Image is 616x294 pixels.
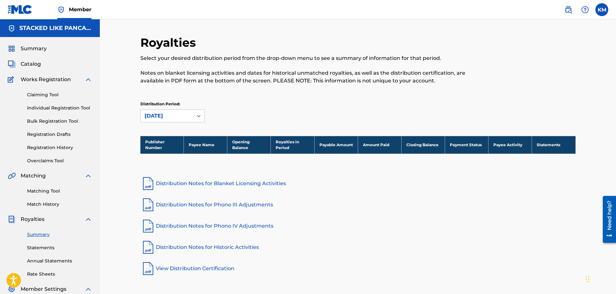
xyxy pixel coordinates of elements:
[21,285,66,293] span: Member Settings
[8,5,33,14] img: MLC Logo
[595,3,608,16] div: User Menu
[57,6,65,14] img: Top Rightsholder
[27,118,92,125] a: Bulk Registration Tool
[8,172,16,180] img: Matching
[8,24,15,32] img: Accounts
[140,69,476,85] p: Notes on blanket licensing activities and dates for historical unmatched royalties, as well as th...
[8,60,15,68] img: Catalog
[598,194,616,245] iframe: Resource Center
[21,60,41,68] span: Catalog
[581,6,589,14] img: help
[140,176,156,191] img: pdf
[140,218,156,234] img: pdf
[579,3,592,16] div: Help
[140,261,156,276] img: pdf
[84,285,92,293] img: expand
[21,215,44,223] span: Royalties
[140,136,184,154] th: Publisher Number
[8,285,15,293] img: Member Settings
[27,258,92,264] a: Annual Statements
[27,157,92,164] a: Overclaims Tool
[27,231,92,238] a: Summary
[140,54,476,62] p: Select your desired distribution period from the drop-down menu to see a summary of information f...
[184,136,227,154] th: Payee Name
[69,6,91,13] span: Member
[19,24,92,32] h5: STACKED LIKE PANCAKES
[564,6,572,14] img: search
[445,136,488,154] th: Payment Status
[8,45,15,52] img: Summary
[532,136,575,154] th: Statements
[401,136,445,154] th: Closing Balance
[84,76,92,83] img: expand
[27,144,92,151] a: Registration History
[21,76,71,83] span: Works Registration
[140,35,199,50] h2: Royalties
[488,136,532,154] th: Payee Activity
[21,45,47,52] span: Summary
[140,240,156,255] img: pdf
[21,172,46,180] span: Matching
[140,218,576,234] a: Distribution Notes for Phono IV Adjustments
[586,270,590,289] div: Drag
[140,101,205,107] p: Distribution Period:
[227,136,271,154] th: Opening Balance
[27,271,92,278] a: Rate Sheets
[27,91,92,98] a: Claiming Tool
[358,136,401,154] th: Amount Paid
[27,201,92,208] a: Match History
[140,261,576,276] a: View Distribution Certification
[27,188,92,194] a: Matching Tool
[584,263,616,294] iframe: Chat Widget
[84,172,92,180] img: expand
[27,244,92,251] a: Statements
[27,105,92,111] a: Individual Registration Tool
[8,45,47,52] a: SummarySummary
[140,197,576,213] a: Distribution Notes for Phono III Adjustments
[8,60,41,68] a: CatalogCatalog
[562,3,575,16] a: Public Search
[84,215,92,223] img: expand
[140,197,156,213] img: pdf
[314,136,358,154] th: Payable Amount
[8,215,15,223] img: Royalties
[8,76,16,83] img: Works Registration
[140,176,576,191] a: Distribution Notes for Blanket Licensing Activities
[271,136,314,154] th: Royalties in Period
[27,131,92,138] a: Registration Drafts
[140,240,576,255] a: Distribution Notes for Historic Activities
[145,112,189,120] div: [DATE]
